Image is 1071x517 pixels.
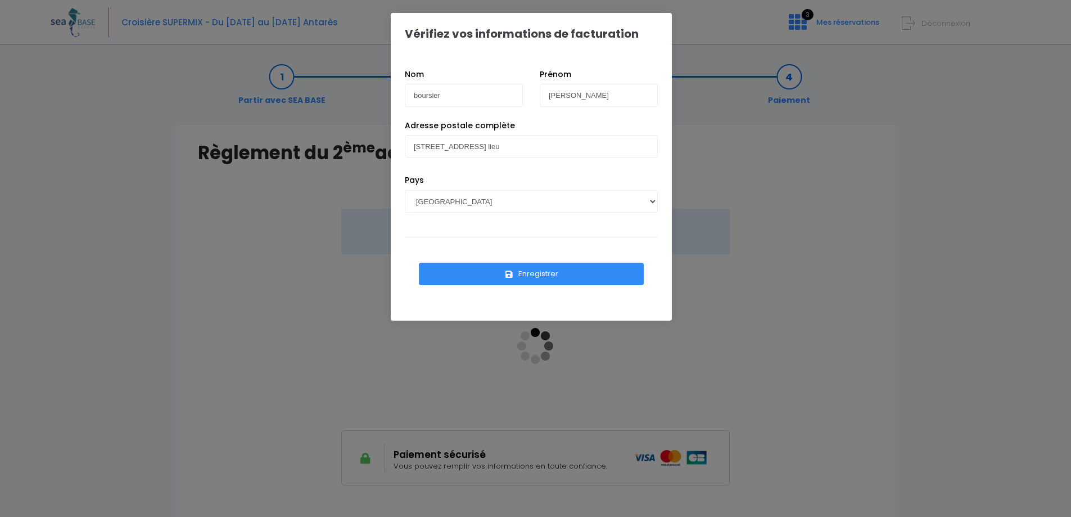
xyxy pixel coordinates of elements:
button: Enregistrer [419,263,644,285]
label: Adresse postale complète [405,120,515,132]
label: Pays [405,174,424,186]
label: Prénom [540,69,571,80]
label: Nom [405,69,424,80]
h1: Vérifiez vos informations de facturation [405,27,639,41]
